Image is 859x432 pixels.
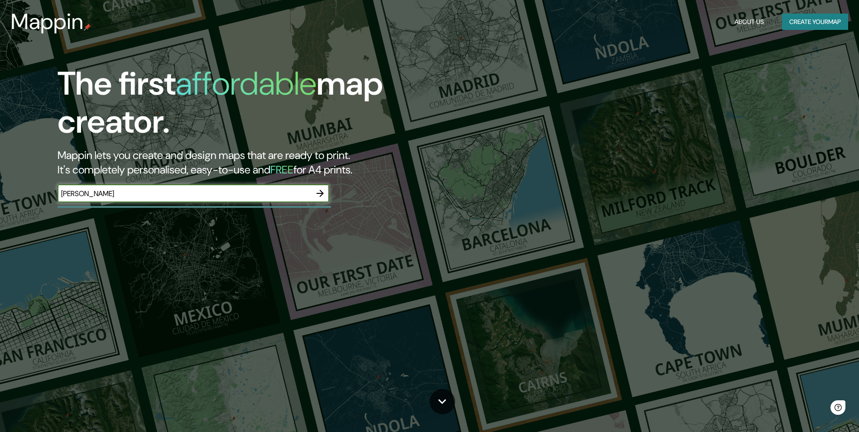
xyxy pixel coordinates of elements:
h5: FREE [270,163,293,177]
button: About Us [731,14,768,30]
button: Create yourmap [782,14,848,30]
iframe: Help widget launcher [778,397,849,422]
h1: affordable [176,62,317,105]
input: Choose your favourite place [58,188,311,199]
h2: Mappin lets you create and design maps that are ready to print. It's completely personalised, eas... [58,148,487,177]
h3: Mappin [11,9,84,34]
h1: The first map creator. [58,65,487,148]
img: mappin-pin [84,24,91,31]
